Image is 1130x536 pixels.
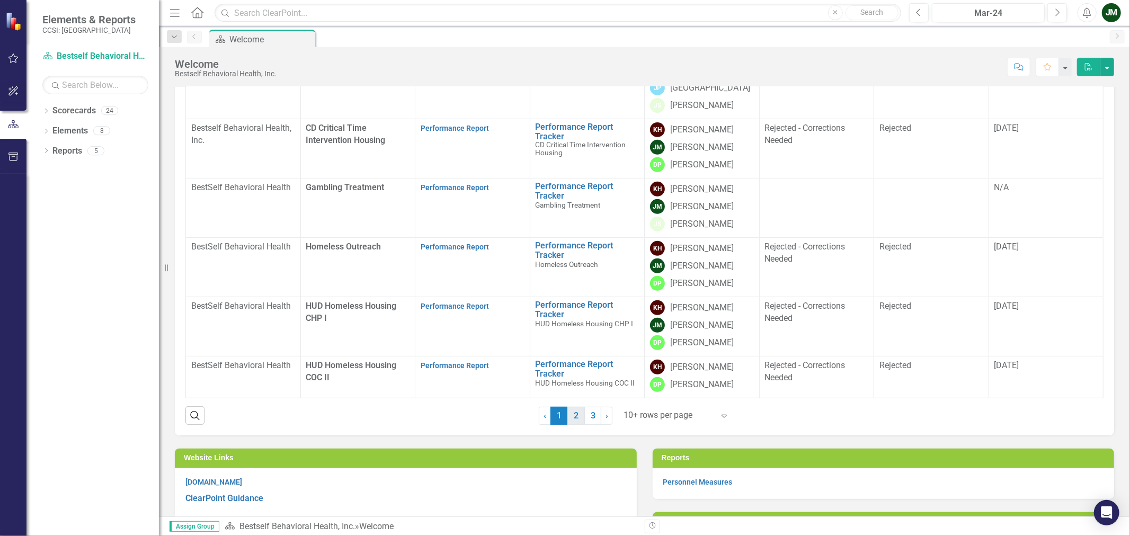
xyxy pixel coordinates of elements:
div: JM [650,199,665,214]
div: [PERSON_NAME] [670,183,734,195]
div: [PERSON_NAME] [670,379,734,391]
div: DP [650,335,665,350]
div: KH [650,300,665,315]
span: Gambling Treatment [536,201,601,209]
a: ClearPoint Guidance [185,493,263,503]
a: Performance Report Tracker [536,122,639,141]
td: Double-Click to Edit Right Click for Context Menu [530,178,645,237]
input: Search ClearPoint... [215,4,901,22]
td: Double-Click to Edit [874,356,989,398]
div: [PERSON_NAME] [670,141,734,154]
td: Double-Click to Edit [759,297,874,356]
a: [DOMAIN_NAME] [185,478,242,486]
div: JM [650,140,665,155]
button: JM [1102,3,1121,22]
button: Search [846,5,898,20]
span: Rejected - Corrections Needed [765,242,846,264]
span: ‹ [544,410,546,421]
div: N/A [994,182,1098,194]
td: Double-Click to Edit Right Click for Context Menu [530,237,645,297]
span: Assign Group [170,521,219,532]
div: KH [650,122,665,137]
td: Double-Click to Edit [759,178,874,237]
div: » [225,521,637,533]
h3: Website Links [184,454,631,462]
a: Bestself Behavioral Health, Inc. [239,521,355,531]
div: KH [650,241,665,256]
a: 3 [584,407,601,425]
small: CCSI: [GEOGRAPHIC_DATA] [42,26,136,34]
div: [PERSON_NAME] [670,278,734,290]
td: Double-Click to Edit [759,356,874,398]
span: Rejected [879,123,911,133]
td: Double-Click to Edit [874,237,989,297]
p: BestSelf Behavioral Health [191,182,295,194]
div: [PERSON_NAME] [670,243,734,255]
div: 8 [93,127,110,136]
div: [PERSON_NAME] [670,124,734,136]
div: Open Intercom Messenger [1094,500,1119,525]
input: Search Below... [42,76,148,94]
span: [DATE] [994,242,1019,252]
div: [PERSON_NAME] [670,361,734,373]
span: CD Critical Time Intervention Housing [536,140,626,157]
td: Double-Click to Edit Right Click for Context Menu [530,119,645,178]
span: Rejected [879,301,911,311]
a: Performance Report Tracker [536,300,639,319]
span: HUD Homeless Housing CHP I [306,301,397,323]
div: Bestself Behavioral Health, Inc. [175,70,277,78]
div: [GEOGRAPHIC_DATA] [670,82,750,94]
a: Elements [52,125,88,137]
p: BestSelf Behavioral Health [191,300,295,312]
span: Homeless Outreach [306,242,381,252]
div: JS [650,98,665,113]
span: Gambling Treatment [306,182,385,192]
span: Homeless Outreach [536,260,598,269]
a: Performance Report [421,361,489,370]
td: Double-Click to Edit [874,178,989,237]
span: › [606,410,608,421]
div: [PERSON_NAME] [670,260,734,272]
div: Welcome [175,58,277,70]
div: [PERSON_NAME] [670,100,734,112]
a: Reports [52,145,82,157]
td: Double-Click to Edit [759,237,874,297]
a: Bestself Behavioral Health, Inc. [42,50,148,62]
div: [PERSON_NAME] [670,201,734,213]
div: JP [650,81,665,95]
span: HUD Homeless Housing COC II [536,379,635,387]
p: BestSelf Behavioral Health [191,360,295,372]
a: Performance Report [421,302,489,310]
span: Rejected [879,242,911,252]
a: Performance Report Tracker [536,182,639,200]
span: Search [860,8,883,16]
span: Rejected - Corrections Needed [765,123,846,145]
span: Rejected - Corrections Needed [765,301,846,323]
div: JM [650,318,665,333]
h3: Reports [662,454,1109,462]
div: DP [650,276,665,291]
span: [DATE] [994,301,1019,311]
a: Performance Report Tracker [536,241,639,260]
div: [PERSON_NAME] [670,319,734,332]
div: DP [650,157,665,172]
span: CD Critical Time Intervention Housing [306,123,386,145]
a: Performance Report [421,183,489,192]
a: Performance Report [421,124,489,132]
div: KH [650,182,665,196]
p: Bestself Behavioral Health, Inc. [191,122,295,147]
span: HUD Homeless Housing COC II [306,360,397,382]
div: Welcome [229,33,313,46]
span: HUD Homeless Housing CHP I [536,319,634,328]
div: [PERSON_NAME] [670,159,734,171]
div: [PERSON_NAME] [670,337,734,349]
a: Scorecards [52,105,96,117]
a: 2 [567,407,584,425]
span: Rejected - Corrections Needed [765,360,846,382]
div: KH [650,360,665,374]
p: BestSelf Behavioral Health [191,241,295,253]
a: Performance Report Tracker [536,360,639,378]
a: Personnel Measures [663,478,733,486]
